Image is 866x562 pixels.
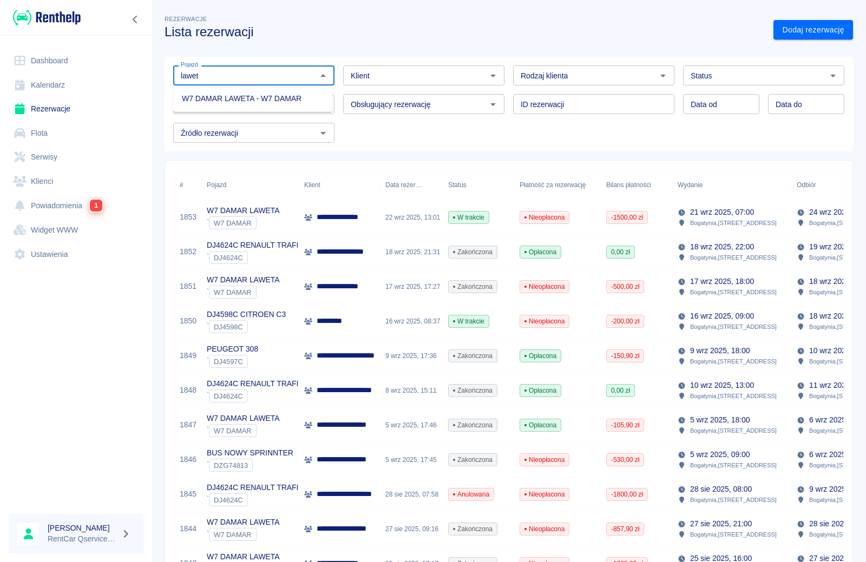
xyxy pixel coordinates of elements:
[443,170,514,200] div: Status
[449,524,497,534] span: Zakończona
[422,177,437,193] button: Sort
[607,386,634,395] span: 0,00 zł
[48,533,117,545] p: RentCar Qservice Damar Parts
[207,378,304,389] p: DJ4624C RENAULT TRAFIC
[207,320,286,333] div: `
[773,20,853,40] a: Dodaj rezerwację
[690,207,754,218] p: 21 wrz 2025, 07:00
[449,213,489,222] span: W trakcie
[173,90,332,108] li: W7 DAMAR LAWETA - W7 DAMAR
[449,351,497,361] span: Zakończona
[9,49,143,73] a: Dashboard
[768,94,844,114] input: DD.MM.YYYY
[209,427,256,435] span: W7 DAMAR
[825,68,841,83] button: Otwórz
[180,170,183,200] div: #
[180,488,196,500] a: 1845
[678,170,703,200] div: Wydanie
[380,269,443,304] div: 17 wrz 2025, 17:27
[690,356,777,366] p: Bogatynia , [STREET_ADDRESS]
[9,73,143,97] a: Kalendarz
[449,247,497,257] span: Zakończona
[486,97,501,112] button: Otwórz
[180,454,196,465] a: 1846
[207,493,304,506] div: `
[690,530,777,539] p: Bogatynia , [STREET_ADDRESS]
[207,517,280,528] p: W7 DAMAR LAWETA
[520,316,569,326] span: Nieopłacona
[797,170,816,200] div: Odbiór
[180,281,196,292] a: 1851
[607,316,644,326] span: -200,00 zł
[207,413,280,424] p: W7 DAMAR LAWETA
[703,177,718,193] button: Sort
[449,455,497,465] span: Zakończona
[207,286,280,299] div: `
[520,170,586,200] div: Płatność za rezerwację
[380,339,443,373] div: 9 wrz 2025, 17:36
[520,420,561,430] span: Opłacona
[209,531,256,539] span: W7 DAMAR
[380,373,443,408] div: 8 wrz 2025, 15:11
[13,9,81,27] img: Renthelp logo
[380,408,443,442] div: 5 wrz 2025, 17:46
[520,490,569,499] span: Nieopłacona
[449,316,489,326] span: W trakcie
[380,235,443,269] div: 18 wrz 2025, 21:31
[690,218,777,228] p: Bogatynia , [STREET_ADDRESS]
[690,345,750,356] p: 9 wrz 2025, 18:00
[207,274,280,286] p: W7 DAMAR LAWETA
[207,459,293,472] div: `
[380,304,443,339] div: 16 wrz 2025, 08:37
[385,170,422,200] div: Data rezerwacji
[9,193,143,218] a: Powiadomienia1
[607,282,644,292] span: -500,00 zł
[209,219,256,227] span: W7 DAMAR
[449,282,497,292] span: Zakończona
[209,496,247,504] span: DJ4624C
[9,218,143,242] a: Widget WWW
[207,424,280,437] div: `
[207,309,286,320] p: DJ4598C CITROEN C3
[514,170,601,200] div: Płatność za rezerwację
[607,247,634,257] span: 0,00 zł
[9,9,81,27] a: Renthelp logo
[690,449,750,460] p: 5 wrz 2025, 09:00
[449,420,497,430] span: Zakończona
[207,482,304,493] p: DJ4624C RENAULT TRAFIC
[607,490,647,499] span: -1800,00 zł
[690,322,777,332] p: Bogatynia , [STREET_ADDRESS]
[207,355,258,368] div: `
[690,310,754,322] p: 16 wrz 2025, 09:00
[607,351,644,361] span: -150,90 zł
[207,447,293,459] p: BUS NOWY SPRINNTER
[180,246,196,257] a: 1852
[520,524,569,534] span: Nieopłacona
[520,247,561,257] span: Opłacona
[690,391,777,401] p: Bogatynia , [STREET_ADDRESS]
[9,121,143,146] a: Flota
[207,240,304,251] p: DJ4624C RENAULT TRAFIC
[209,254,247,262] span: DJ4624C
[181,61,198,69] label: Pojazd
[380,477,443,512] div: 28 sie 2025, 07:58
[180,419,196,431] a: 1847
[606,170,651,200] div: Bilans płatności
[180,350,196,361] a: 1849
[207,343,258,355] p: PEUGEOT 308
[690,414,750,426] p: 5 wrz 2025, 18:00
[449,386,497,395] span: Zakończona
[672,170,791,200] div: Wydanie
[180,211,196,223] a: 1853
[520,386,561,395] span: Opłacona
[690,380,754,391] p: 10 wrz 2025, 13:00
[683,94,759,114] input: DD.MM.YYYY
[9,97,143,121] a: Rezerwacje
[304,170,320,200] div: Klient
[207,251,304,264] div: `
[380,200,443,235] div: 22 wrz 2025, 13:01
[690,287,777,297] p: Bogatynia , [STREET_ADDRESS]
[316,68,331,83] button: Zamknij
[209,392,247,400] span: DJ4624C
[180,523,196,534] a: 1844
